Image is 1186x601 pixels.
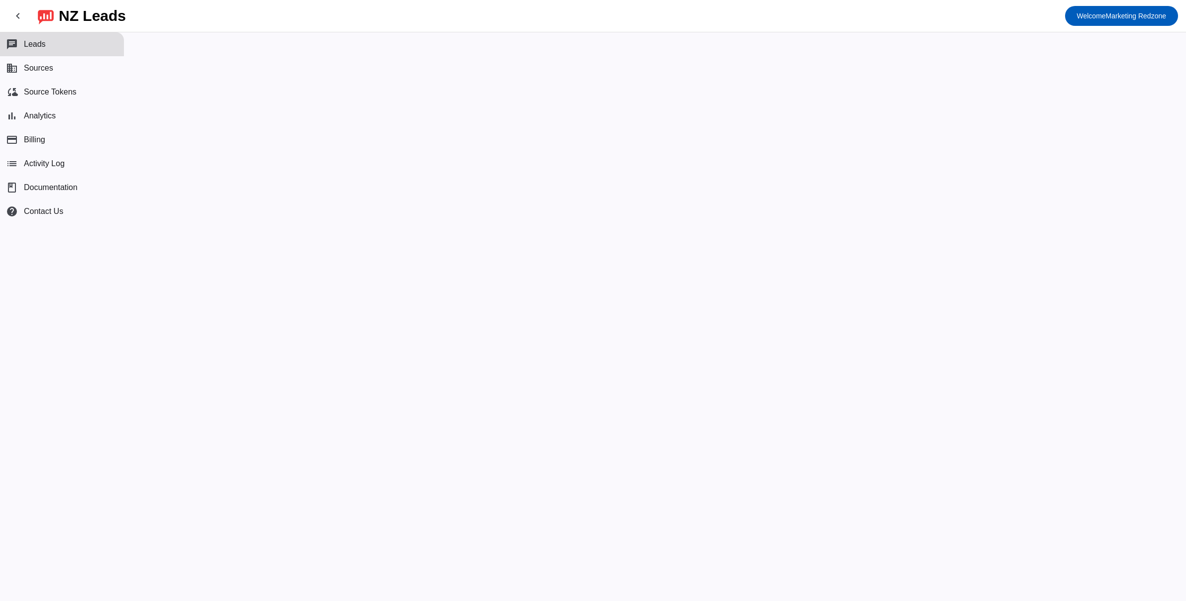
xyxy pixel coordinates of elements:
span: Leads [24,40,46,49]
img: logo [38,7,54,24]
span: Welcome [1077,12,1106,20]
span: Contact Us [24,207,63,216]
span: Documentation [24,183,78,192]
mat-icon: bar_chart [6,110,18,122]
mat-icon: help [6,205,18,217]
span: book [6,182,18,194]
mat-icon: chevron_left [12,10,24,22]
span: Marketing Redzone [1077,9,1167,23]
mat-icon: chat [6,38,18,50]
mat-icon: list [6,158,18,170]
mat-icon: payment [6,134,18,146]
span: Analytics [24,111,56,120]
span: Sources [24,64,53,73]
span: Billing [24,135,45,144]
span: Source Tokens [24,88,77,97]
div: NZ Leads [59,9,126,23]
mat-icon: business [6,62,18,74]
mat-icon: cloud_sync [6,86,18,98]
button: WelcomeMarketing Redzone [1065,6,1179,26]
span: Activity Log [24,159,65,168]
